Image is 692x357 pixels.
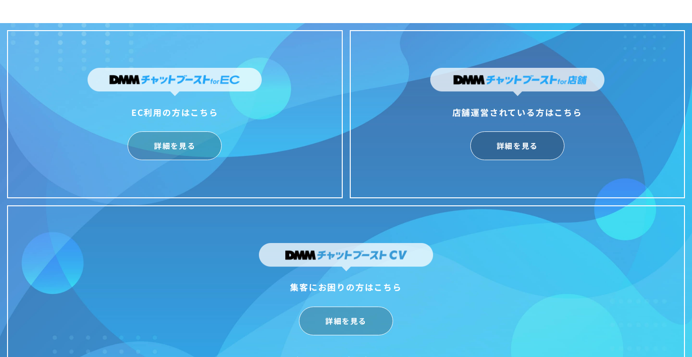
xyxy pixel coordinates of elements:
[430,105,604,120] div: 店舗運営されている方はこちら
[88,68,262,96] img: DMMチャットブーストforEC
[259,279,433,294] div: 集客にお困りの方はこちら
[470,131,564,160] a: 詳細を見る
[88,105,262,120] div: EC利用の方はこちら
[128,131,222,160] a: 詳細を見る
[430,68,604,96] img: DMMチャットブーストfor店舗
[259,243,433,271] img: DMMチャットブーストCV
[299,307,393,335] a: 詳細を見る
